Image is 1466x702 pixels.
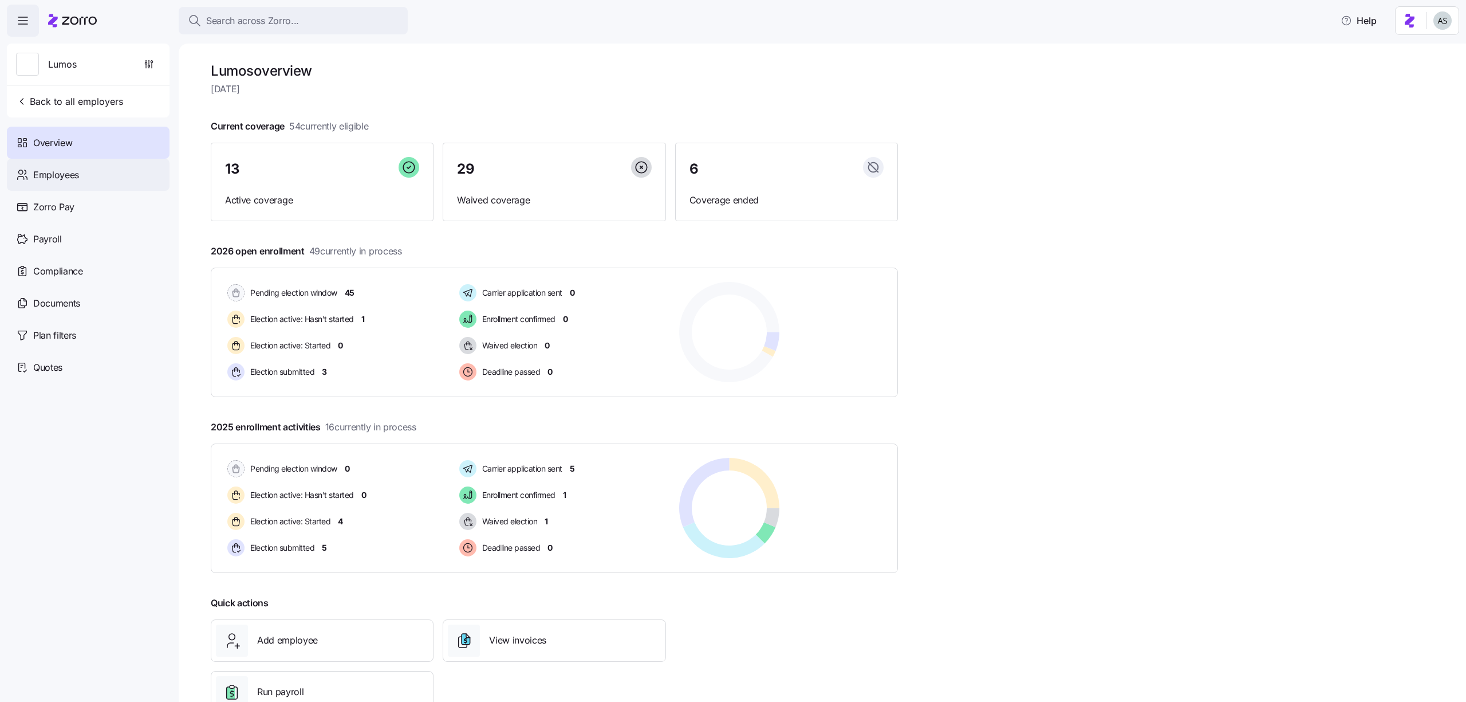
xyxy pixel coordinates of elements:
span: Compliance [33,264,83,279]
span: Coverage ended [689,193,884,207]
img: c4d3a52e2a848ea5f7eb308790fba1e4 [1433,11,1452,30]
span: 0 [547,366,553,378]
span: 2025 enrollment activities [211,420,416,434]
span: 45 [345,287,354,299]
span: Zorro Pay [33,200,74,214]
span: Enrollment confirmed [479,489,555,501]
span: Waived election [479,516,538,527]
span: Election active: Started [247,516,330,527]
span: 6 [689,162,699,176]
a: Quotes [7,351,170,383]
span: Pending election window [247,463,337,474]
span: Election active: Started [247,340,330,351]
span: 3 [322,366,327,378]
span: Quick actions [211,596,269,610]
button: Search across Zorro... [179,7,408,34]
span: View invoices [489,633,546,648]
span: Carrier application sent [479,287,562,299]
span: 5 [322,542,327,554]
a: Payroll [7,223,170,255]
span: 5 [570,463,575,474]
span: 16 currently in process [325,420,416,434]
a: Employees [7,159,170,191]
span: Search across Zorro... [206,14,299,28]
span: 29 [457,162,474,176]
span: 0 [547,542,553,554]
span: Waived coverage [457,193,651,207]
a: Documents [7,287,170,319]
span: 0 [563,313,568,325]
span: Current coverage [211,119,369,134]
span: Election submitted [247,366,314,378]
span: Back to all employers [16,95,123,108]
span: 0 [345,463,350,474]
span: Carrier application sent [479,463,562,474]
span: Waived election [479,340,538,351]
span: Run payroll [257,685,304,699]
span: 0 [545,340,550,351]
span: Help [1341,14,1377,28]
span: Deadline passed [479,542,541,554]
span: Documents [33,296,80,311]
button: Help [1331,9,1386,32]
span: [DATE] [211,82,898,96]
span: 1 [545,516,548,527]
span: Election submitted [247,542,314,554]
span: 0 [361,489,366,501]
span: Election active: Hasn't started [247,313,354,325]
button: Back to all employers [11,90,128,113]
span: Payroll [33,232,62,246]
span: Overview [33,136,72,150]
span: Lumos [48,57,77,72]
span: Employees [33,168,79,182]
a: Zorro Pay [7,191,170,223]
span: Election active: Hasn't started [247,489,354,501]
span: 4 [338,516,343,527]
span: 0 [338,340,343,351]
span: 49 currently in process [309,244,402,258]
a: Overview [7,127,170,159]
span: 2026 open enrollment [211,244,402,258]
span: Add employee [257,633,318,648]
a: Plan filters [7,319,170,351]
a: Compliance [7,255,170,287]
span: 0 [570,287,575,299]
span: 1 [563,489,566,501]
span: Deadline passed [479,366,541,378]
span: Active coverage [225,193,419,207]
span: 54 currently eligible [289,119,369,134]
h1: Lumos overview [211,62,898,80]
span: Quotes [33,360,62,375]
span: Pending election window [247,287,337,299]
span: Enrollment confirmed [479,313,555,325]
span: 13 [225,162,239,176]
span: 1 [361,313,365,325]
span: Plan filters [33,328,76,343]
